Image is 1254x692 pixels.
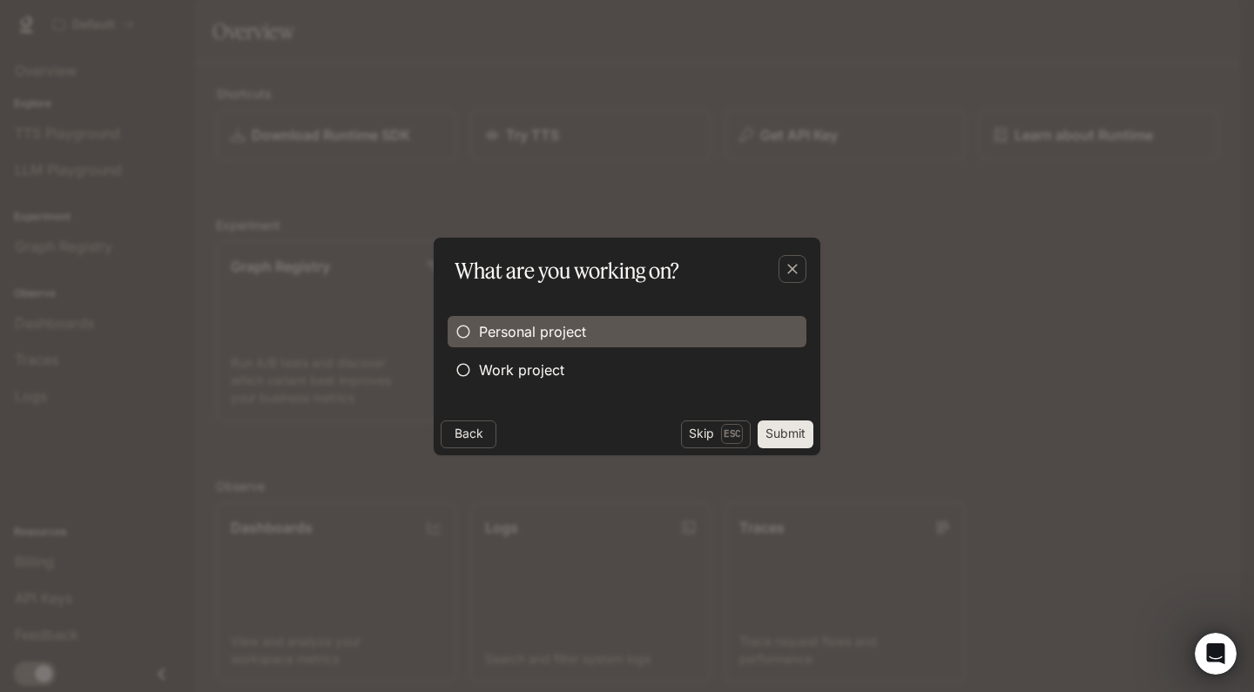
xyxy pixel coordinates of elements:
button: SkipEsc [681,420,751,448]
p: What are you working on? [455,255,679,286]
button: Submit [758,420,813,448]
button: Back [441,420,496,448]
p: Esc [721,424,743,443]
iframe: Intercom live chat [1195,633,1237,675]
span: Work project [479,359,564,380]
span: Personal project [479,321,586,342]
